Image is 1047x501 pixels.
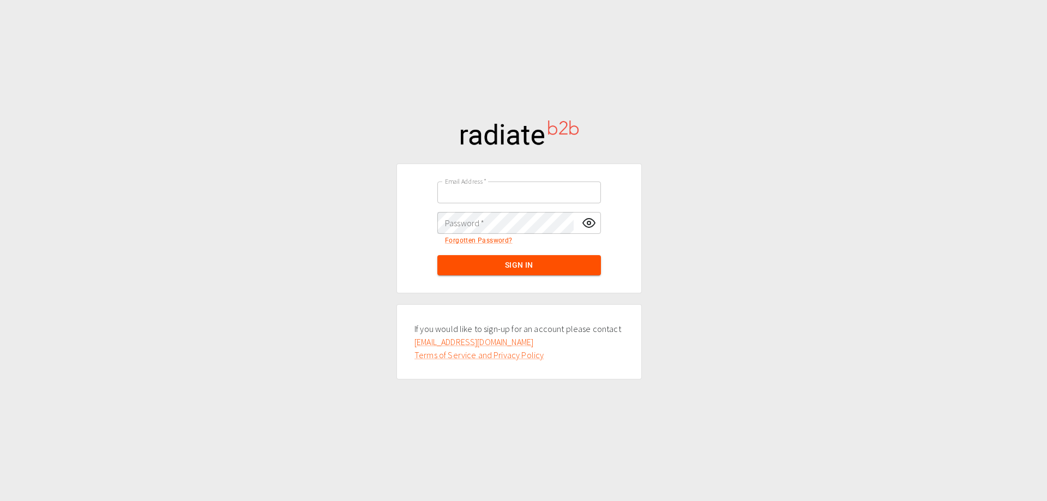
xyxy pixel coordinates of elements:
a: Terms of Service and Privacy Policy [414,349,544,360]
label: Email Address [445,177,487,186]
a: [EMAIL_ADDRESS][DOMAIN_NAME] [414,336,533,347]
p: If you would like to sign-up for an account please contact [414,322,624,361]
button: Sign In [437,255,601,275]
button: toggle password visibility [578,212,600,234]
img: radiateb2b_logo_black.png [451,113,587,153]
a: Forgotten Password? [445,237,513,244]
